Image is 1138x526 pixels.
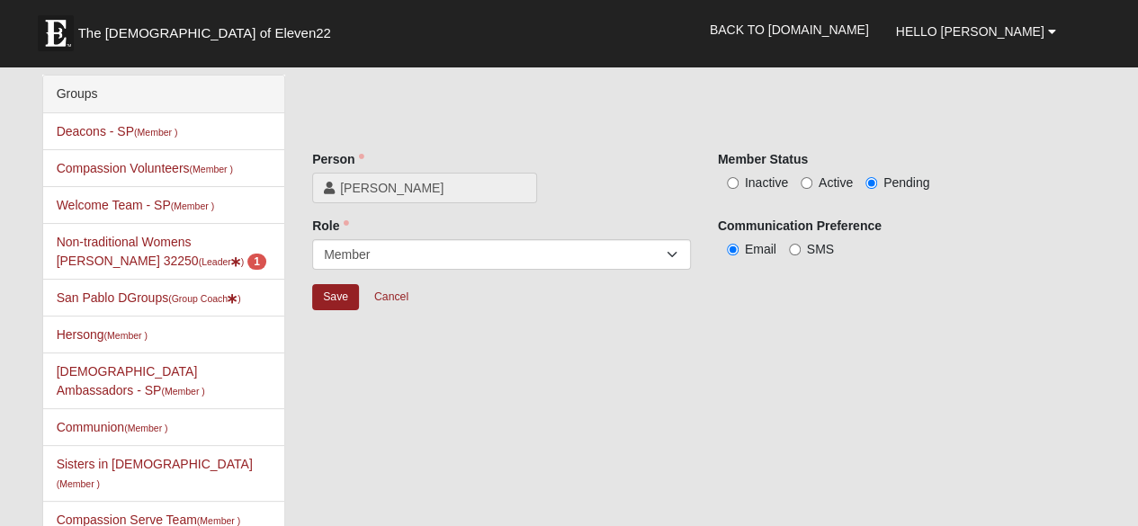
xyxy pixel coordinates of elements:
a: Block Configuration (Alt-B) [1062,495,1094,521]
img: Eleven22 logo [38,15,74,51]
a: Communion(Member ) [57,420,168,434]
small: (Member ) [104,330,148,341]
label: Role [312,217,348,235]
a: Sisters in [DEMOGRAPHIC_DATA](Member ) [57,457,253,490]
input: Email [727,244,739,255]
input: Alt+s [312,284,359,310]
small: (Member ) [124,423,167,433]
span: ViewState Size: 404 KB (38 KB Compressed) [147,504,375,521]
span: [PERSON_NAME] [340,179,525,197]
small: (Member ) [57,478,100,489]
span: Active [819,175,853,190]
a: Welcome Team - SP(Member ) [57,198,215,212]
small: (Leader ) [199,256,245,267]
div: Groups [43,76,284,113]
a: Non-traditional Womens [PERSON_NAME] 32250(Leader) 1 [57,235,266,268]
a: The [DEMOGRAPHIC_DATA] of Eleven22 [29,6,389,51]
input: Inactive [727,177,739,189]
a: Back to [DOMAIN_NAME] [696,7,883,52]
a: Deacons - SP(Member ) [57,124,178,138]
span: Hello [PERSON_NAME] [896,24,1044,39]
input: Pending [865,177,877,189]
span: The [DEMOGRAPHIC_DATA] of Eleven22 [78,24,331,42]
a: Page Load Time: 3.64s [17,506,128,519]
small: (Member ) [190,164,233,174]
a: Compassion Volunteers(Member ) [57,161,233,175]
small: (Member ) [161,386,204,397]
a: Hello [PERSON_NAME] [883,9,1070,54]
span: Email [745,242,776,256]
a: Page Properties (Alt+P) [1094,495,1126,521]
a: Hersong(Member ) [57,327,148,342]
span: number of pending members [247,254,266,270]
small: (Group Coach ) [168,293,240,304]
a: Web cache enabled [507,502,517,521]
label: Communication Preference [718,217,882,235]
span: Inactive [745,175,788,190]
span: SMS [807,242,834,256]
label: Person [312,150,363,168]
span: HTML Size: 120 KB [389,504,494,521]
a: Cancel [363,283,420,311]
input: SMS [789,244,801,255]
small: (Member ) [171,201,214,211]
label: Member Status [718,150,808,168]
input: Active [801,177,812,189]
span: Pending [883,175,929,190]
a: San Pablo DGroups(Group Coach) [57,290,241,305]
a: [DEMOGRAPHIC_DATA] Ambassadors - SP(Member ) [57,364,205,397]
small: (Member ) [134,127,177,138]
